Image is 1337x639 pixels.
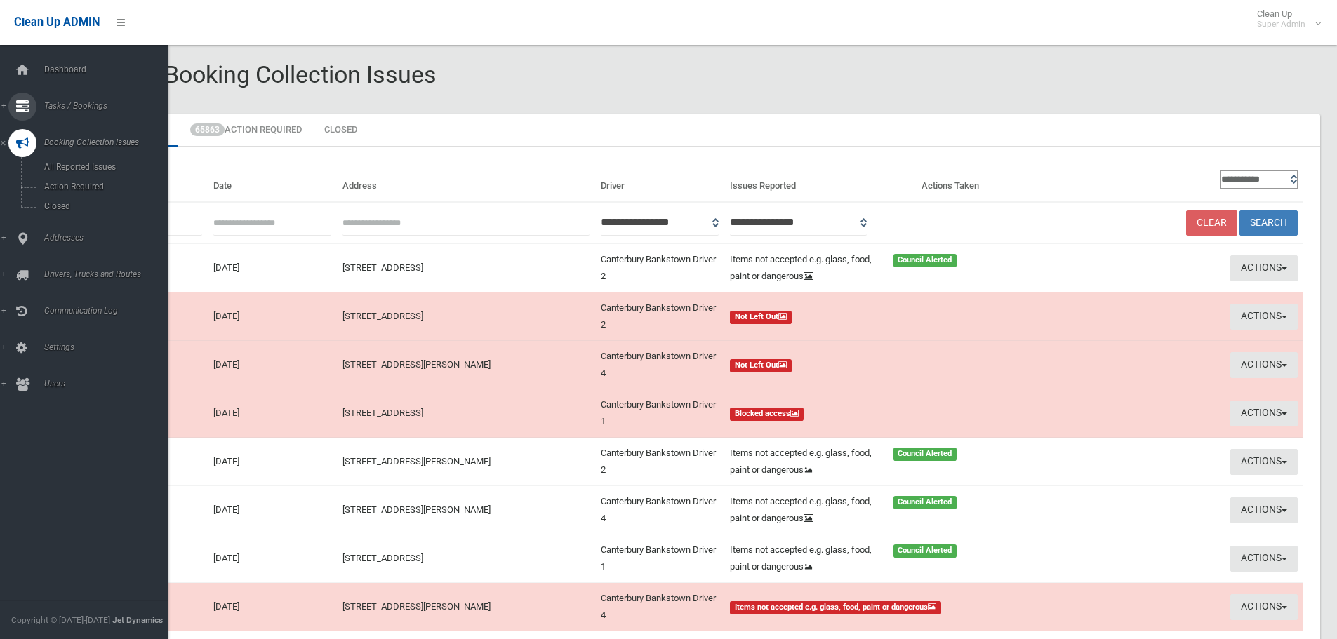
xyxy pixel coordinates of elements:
[1230,546,1298,572] button: Actions
[730,408,804,421] span: Blocked access
[721,445,884,478] div: Items not accepted e.g. glass, food, paint or dangerous
[595,292,724,341] td: Canterbury Bankstown Driver 2
[337,389,595,438] td: [STREET_ADDRESS]
[1250,8,1319,29] span: Clean Up
[208,583,337,631] td: [DATE]
[337,534,595,583] td: [STREET_ADDRESS]
[595,534,724,583] td: Canterbury Bankstown Driver 1
[40,65,179,74] span: Dashboard
[1230,594,1298,620] button: Actions
[208,534,337,583] td: [DATE]
[1186,210,1237,236] a: Clear
[730,311,792,324] span: Not Left Out
[208,341,337,389] td: [DATE]
[1239,210,1298,236] button: Search
[730,251,1039,285] a: Items not accepted e.g. glass, food, paint or dangerous Council Alerted
[1230,401,1298,426] button: Actions
[721,493,884,527] div: Items not accepted e.g. glass, food, paint or dangerous
[730,493,1039,527] a: Items not accepted e.g. glass, food, paint or dangerous Council Alerted
[40,379,179,389] span: Users
[11,615,110,625] span: Copyright © [DATE]-[DATE]
[730,445,1039,478] a: Items not accepted e.g. glass, food, paint or dangerous Council Alerted
[724,163,915,202] th: Issues Reported
[595,486,724,534] td: Canterbury Bankstown Driver 4
[730,308,1039,325] a: Not Left Out
[337,163,595,202] th: Address
[337,486,595,534] td: [STREET_ADDRESS][PERSON_NAME]
[14,15,100,29] span: Clean Up ADMIN
[337,243,595,292] td: [STREET_ADDRESS]
[721,542,884,575] div: Items not accepted e.g. glass, food, paint or dangerous
[595,583,724,631] td: Canterbury Bankstown Driver 4
[730,359,792,372] span: Not Left Out
[180,114,312,147] a: 65863Action Required
[62,60,437,88] span: Reported Booking Collection Issues
[112,615,163,625] strong: Jet Dynamics
[730,598,1039,615] a: Items not accepted e.g. glass, food, paint or dangerous
[337,292,595,341] td: [STREET_ADDRESS]
[208,292,337,341] td: [DATE]
[1230,352,1298,378] button: Actions
[595,163,724,202] th: Driver
[893,544,957,558] span: Council Alerted
[208,486,337,534] td: [DATE]
[730,356,1039,373] a: Not Left Out
[595,389,724,438] td: Canterbury Bankstown Driver 1
[1230,304,1298,330] button: Actions
[916,163,1045,202] th: Actions Taken
[40,201,167,211] span: Closed
[40,233,179,243] span: Addresses
[208,163,337,202] th: Date
[208,243,337,292] td: [DATE]
[1257,19,1305,29] small: Super Admin
[595,341,724,389] td: Canterbury Bankstown Driver 4
[190,123,225,136] span: 65863
[40,306,179,316] span: Communication Log
[1230,255,1298,281] button: Actions
[893,254,957,267] span: Council Alerted
[40,137,179,147] span: Booking Collection Issues
[208,389,337,438] td: [DATE]
[730,542,1039,575] a: Items not accepted e.g. glass, food, paint or dangerous Council Alerted
[40,342,179,352] span: Settings
[208,438,337,486] td: [DATE]
[1230,497,1298,523] button: Actions
[314,114,368,147] a: Closed
[893,496,957,509] span: Council Alerted
[40,182,167,191] span: Action Required
[40,101,179,111] span: Tasks / Bookings
[721,251,884,285] div: Items not accepted e.g. glass, food, paint or dangerous
[40,162,167,172] span: All Reported Issues
[337,438,595,486] td: [STREET_ADDRESS][PERSON_NAME]
[730,405,1039,422] a: Blocked access
[595,438,724,486] td: Canterbury Bankstown Driver 2
[730,601,941,614] span: Items not accepted e.g. glass, food, paint or dangerous
[337,583,595,631] td: [STREET_ADDRESS][PERSON_NAME]
[595,243,724,292] td: Canterbury Bankstown Driver 2
[40,269,179,279] span: Drivers, Trucks and Routes
[337,341,595,389] td: [STREET_ADDRESS][PERSON_NAME]
[1230,449,1298,475] button: Actions
[893,448,957,461] span: Council Alerted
